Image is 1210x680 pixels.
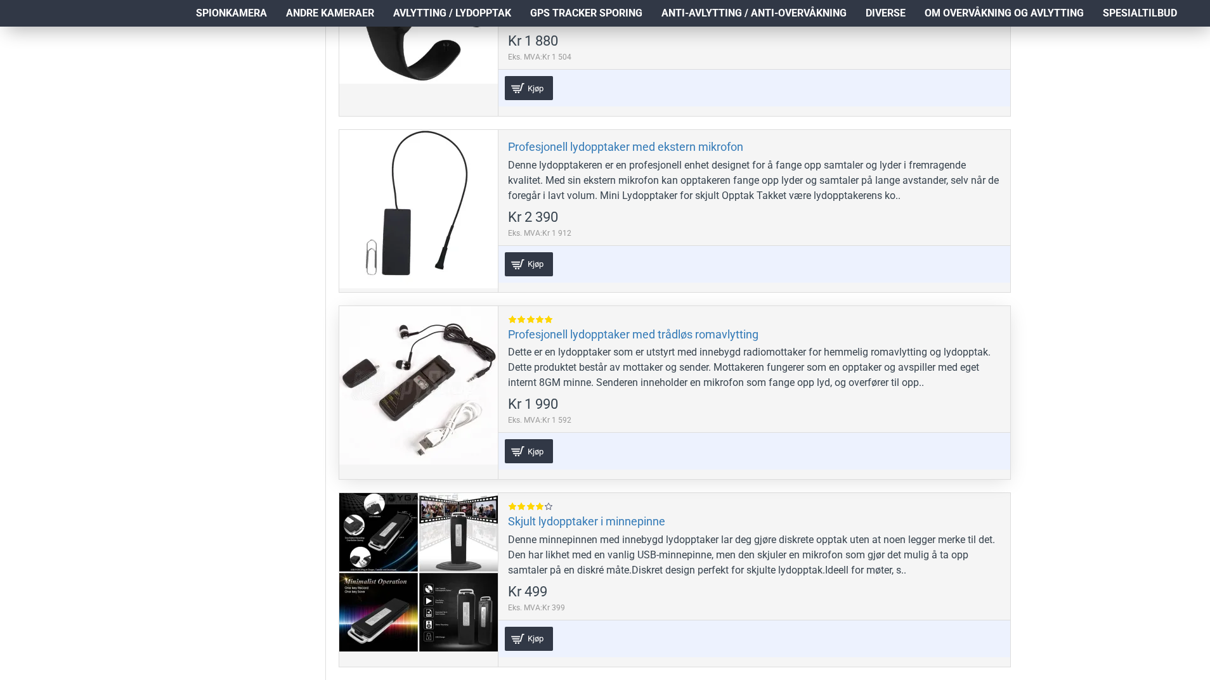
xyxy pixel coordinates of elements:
[524,634,547,643] span: Kjøp
[866,6,906,21] span: Diverse
[1103,6,1177,21] span: Spesialtilbud
[661,6,847,21] span: Anti-avlytting / Anti-overvåkning
[508,158,1001,203] div: Denne lydopptakeren er en profesjonell enhet designet for å fange opp samtaler og lyder i fremrag...
[196,6,267,21] span: Spionkamera
[286,6,374,21] span: Andre kameraer
[524,84,547,93] span: Kjøp
[508,228,571,239] span: Eks. MVA:Kr 1 912
[530,6,642,21] span: GPS Tracker Sporing
[524,447,547,456] span: Kjøp
[508,34,558,48] span: Kr 1 880
[508,327,758,342] a: Profesjonell lydopptaker med trådløs romavlytting
[508,602,565,613] span: Eks. MVA:Kr 399
[339,306,498,465] a: Profesjonell lydopptaker med trådløs romavlytting Profesjonell lydopptaker med trådløs romavlytting
[508,532,1001,578] div: Denne minnepinnen med innebygd lydopptaker lar deg gjøre diskrete opptak uten at noen legger merk...
[393,6,511,21] span: Avlytting / Lydopptak
[508,397,558,411] span: Kr 1 990
[524,260,547,268] span: Kjøp
[925,6,1084,21] span: Om overvåkning og avlytting
[339,130,498,288] a: Profesjonell lydopptaker med ekstern mikrofon Profesjonell lydopptaker med ekstern mikrofon
[508,345,1001,390] div: Dette er en lydopptaker som er utstyrt med innebygd radiomottaker for hemmelig romavlytting og ly...
[508,414,571,426] span: Eks. MVA:Kr 1 592
[508,139,743,154] a: Profesjonell lydopptaker med ekstern mikrofon
[339,493,498,651] a: Skjult lydopptaker i minnepinne Skjult lydopptaker i minnepinne
[508,210,558,224] span: Kr 2 390
[508,585,547,599] span: Kr 499
[508,514,665,529] a: Skjult lydopptaker i minnepinne
[508,51,571,63] span: Eks. MVA:Kr 1 504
